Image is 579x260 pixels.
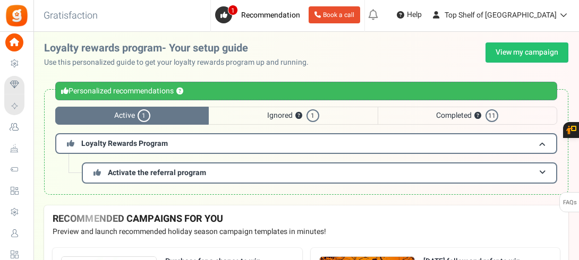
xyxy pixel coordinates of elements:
[228,5,238,15] span: 1
[55,82,557,100] div: Personalized recommendations
[445,10,557,21] span: Top Shelf of [GEOGRAPHIC_DATA]
[53,227,560,237] p: Preview and launch recommended holiday season campaign templates in minutes!
[5,4,29,28] img: Gratisfaction
[378,107,557,125] span: Completed
[486,109,498,122] span: 11
[44,42,317,54] h2: Loyalty rewards program- Your setup guide
[55,107,209,125] span: Active
[81,138,168,149] span: Loyalty Rewards Program
[474,112,481,119] button: ?
[44,57,317,68] p: Use this personalized guide to get your loyalty rewards program up and running.
[53,214,560,224] h4: RECOMMENDED CAMPAIGNS FOR YOU
[215,6,304,23] a: 1 Recommendation
[306,109,319,122] span: 1
[404,10,422,20] span: Help
[295,112,302,119] button: ?
[138,109,150,122] span: 1
[108,167,206,178] span: Activate the referral program
[309,6,360,23] a: Book a call
[563,193,577,213] span: FAQs
[32,5,109,27] h3: Gratisfaction
[486,42,568,63] a: View my campaign
[176,88,183,95] button: ?
[209,107,377,125] span: Ignored
[241,10,300,21] span: Recommendation
[393,6,426,23] a: Help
